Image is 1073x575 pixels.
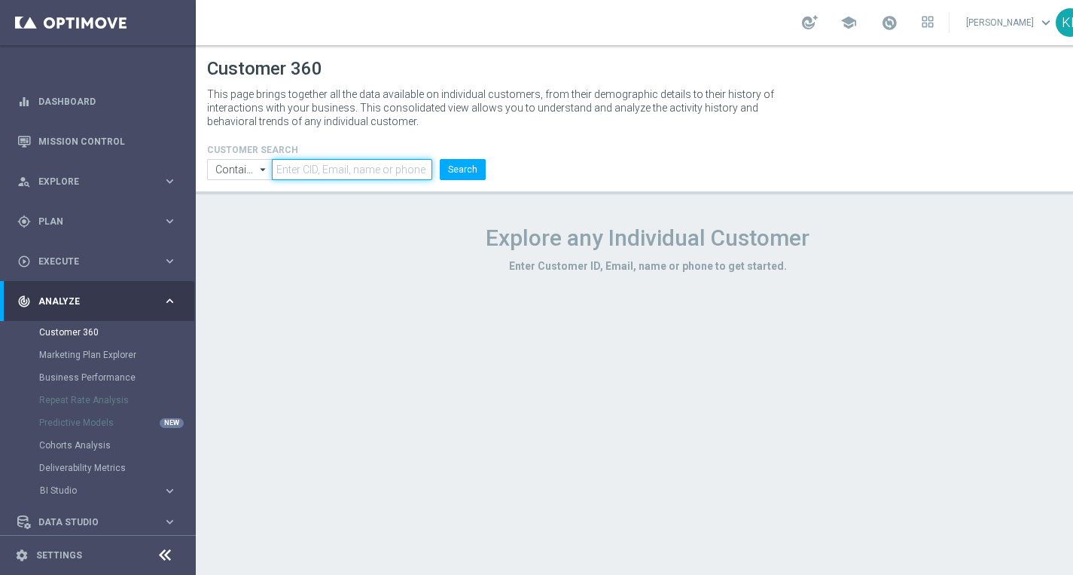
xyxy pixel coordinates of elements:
[17,175,31,188] i: person_search
[17,216,178,228] button: gps_fixed Plan keyboard_arrow_right
[39,366,194,389] div: Business Performance
[17,176,178,188] button: person_search Explore keyboard_arrow_right
[40,486,148,495] span: BI Studio
[39,439,157,451] a: Cohorts Analysis
[163,174,177,188] i: keyboard_arrow_right
[163,515,177,529] i: keyboard_arrow_right
[163,254,177,268] i: keyboard_arrow_right
[163,484,177,498] i: keyboard_arrow_right
[17,295,163,308] div: Analyze
[17,295,31,308] i: track_changes
[17,515,163,529] div: Data Studio
[163,214,177,228] i: keyboard_arrow_right
[17,81,177,121] div: Dashboard
[38,257,163,266] span: Execute
[17,516,178,528] button: Data Studio keyboard_arrow_right
[256,160,271,179] i: arrow_drop_down
[17,215,31,228] i: gps_fixed
[39,349,157,361] a: Marketing Plan Explorer
[207,145,486,155] h4: CUSTOMER SEARCH
[163,294,177,308] i: keyboard_arrow_right
[38,518,163,527] span: Data Studio
[38,297,163,306] span: Analyze
[38,81,177,121] a: Dashboard
[160,418,184,428] div: NEW
[207,87,787,128] p: This page brings together all the data available on individual customers, from their demographic ...
[39,457,194,479] div: Deliverability Metrics
[40,486,163,495] div: BI Studio
[39,389,194,411] div: Repeat Rate Analysis
[17,121,177,161] div: Mission Control
[965,11,1056,34] a: [PERSON_NAME]keyboard_arrow_down
[17,255,178,268] button: play_circle_outline Execute keyboard_arrow_right
[39,462,157,474] a: Deliverability Metrics
[39,411,194,434] div: Predictive Models
[272,159,432,180] input: Enter CID, Email, name or phone
[39,485,178,497] button: BI Studio keyboard_arrow_right
[17,175,163,188] div: Explore
[17,215,163,228] div: Plan
[1038,14,1054,31] span: keyboard_arrow_down
[17,295,178,307] button: track_changes Analyze keyboard_arrow_right
[38,177,163,186] span: Explore
[440,159,486,180] button: Search
[17,255,163,268] div: Execute
[207,159,272,180] input: Contains
[17,136,178,148] button: Mission Control
[17,95,31,109] i: equalizer
[17,96,178,108] button: equalizer Dashboard
[15,549,29,562] i: settings
[39,321,194,344] div: Customer 360
[39,479,194,502] div: BI Studio
[39,372,157,384] a: Business Performance
[38,121,177,161] a: Mission Control
[39,434,194,457] div: Cohorts Analysis
[38,217,163,226] span: Plan
[39,344,194,366] div: Marketing Plan Explorer
[36,551,82,560] a: Settings
[840,14,857,31] span: school
[17,255,31,268] i: play_circle_outline
[39,326,157,338] a: Customer 360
